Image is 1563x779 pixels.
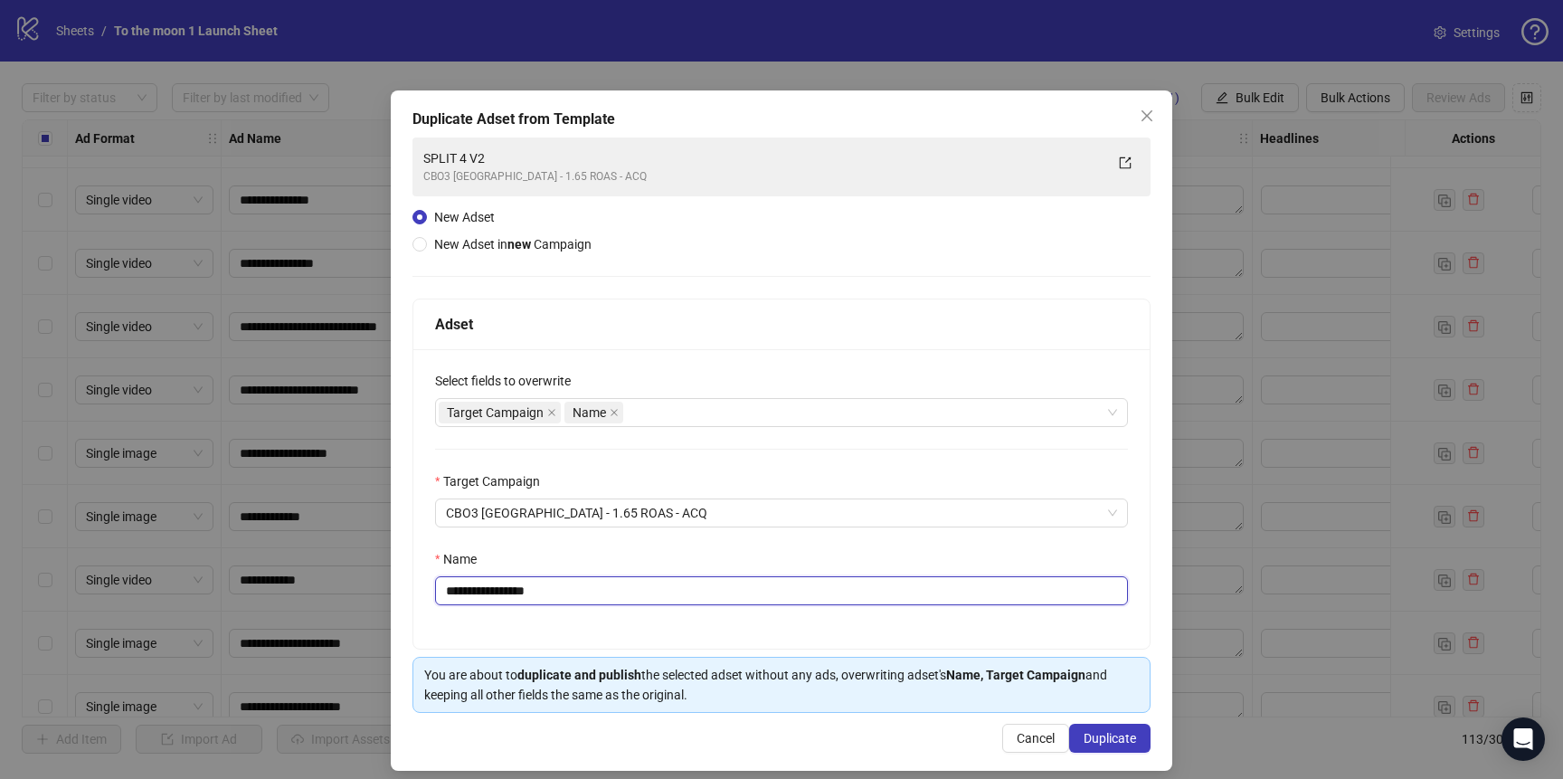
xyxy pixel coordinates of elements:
[446,499,1117,527] span: CBO3 USA - 1.65 ROAS - ACQ
[435,549,488,569] label: Name
[423,148,1104,168] div: SPLIT 4 V2
[434,210,495,224] span: New Adset
[1119,157,1132,169] span: export
[412,109,1151,130] div: Duplicate Adset from Template
[573,403,606,423] span: Name
[447,403,544,423] span: Target Campaign
[507,237,531,252] strong: new
[517,668,641,682] strong: duplicate and publish
[1140,109,1154,123] span: close
[610,408,619,417] span: close
[435,471,552,491] label: Target Campaign
[564,402,623,423] span: Name
[423,168,1104,185] div: CBO3 [GEOGRAPHIC_DATA] - 1.65 ROAS - ACQ
[1132,101,1161,130] button: Close
[435,313,1128,336] div: Adset
[1017,731,1055,746] span: Cancel
[1084,731,1136,746] span: Duplicate
[434,237,592,252] span: New Adset in Campaign
[439,402,561,423] span: Target Campaign
[435,576,1128,605] input: Name
[1002,724,1069,753] button: Cancel
[1069,724,1151,753] button: Duplicate
[1501,717,1545,761] div: Open Intercom Messenger
[435,371,583,391] label: Select fields to overwrite
[547,408,556,417] span: close
[424,665,1139,705] div: You are about to the selected adset without any ads, overwriting adset's and keeping all other fi...
[946,668,1085,682] strong: Name, Target Campaign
